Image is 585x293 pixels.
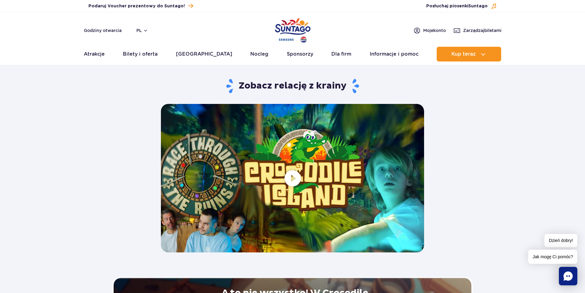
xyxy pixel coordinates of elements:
[544,234,577,247] span: Dzień dobry!
[451,51,476,57] span: Kup teraz
[136,27,148,34] button: pl
[113,78,472,94] h3: Zobacz relację z krainy
[250,47,268,61] a: Nocleg
[426,3,497,9] button: Posłuchaj piosenkiSuntago
[370,47,419,61] a: Informacje i pomoc
[468,4,488,8] span: Suntago
[463,27,501,34] span: Zarządzaj biletami
[423,27,446,34] span: Moje konto
[331,47,351,61] a: Dla firm
[275,15,310,44] a: Park of Poland
[437,47,501,61] button: Kup teraz
[528,250,577,264] span: Jak mogę Ci pomóc?
[88,2,193,10] a: Podaruj Voucher prezentowy do Suntago!
[123,47,158,61] a: Bilety i oferta
[453,27,501,34] a: Zarządzajbiletami
[426,3,488,9] span: Posłuchaj piosenki
[84,27,122,34] a: Godziny otwarcia
[287,47,313,61] a: Sponsorzy
[88,3,185,9] span: Podaruj Voucher prezentowy do Suntago!
[84,47,105,61] a: Atrakcje
[559,267,577,285] div: Chat
[413,27,446,34] a: Mojekonto
[176,47,232,61] a: [GEOGRAPHIC_DATA]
